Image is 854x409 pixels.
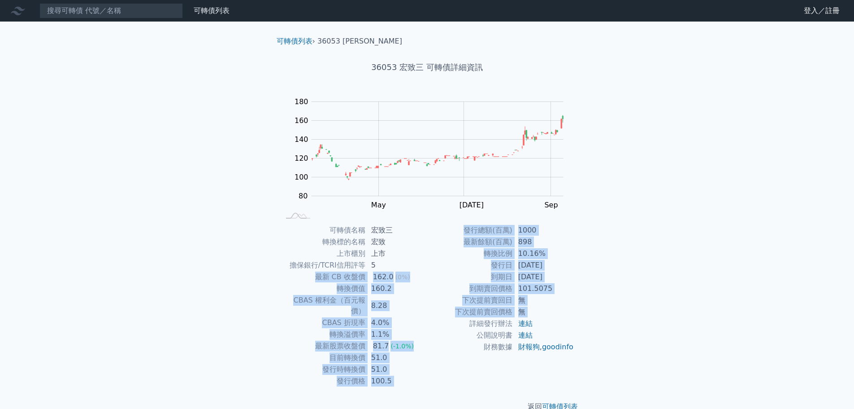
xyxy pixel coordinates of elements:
td: 轉換標的名稱 [280,236,366,248]
td: 宏致 [366,236,427,248]
td: 10.16% [513,248,574,259]
td: 目前轉換價 [280,352,366,364]
td: 5 [366,259,427,271]
td: 最新 CB 收盤價 [280,271,366,283]
tspan: May [371,201,386,209]
td: 1000 [513,224,574,236]
tspan: 140 [295,135,308,144]
li: › [277,36,315,47]
td: 最新餘額(百萬) [427,236,513,248]
td: 4.0% [366,317,427,329]
tspan: [DATE] [460,201,484,209]
h1: 36053 宏致三 可轉債詳細資訊 [269,61,585,74]
td: 發行價格 [280,375,366,387]
div: 162.0 [371,272,395,282]
td: 財務數據 [427,341,513,353]
td: [DATE] [513,271,574,283]
td: 到期賣回價格 [427,283,513,295]
a: goodinfo [542,343,573,351]
iframe: Chat Widget [809,366,854,409]
div: 聊天小工具 [809,366,854,409]
td: 轉換溢價率 [280,329,366,340]
td: CBAS 權利金（百元報價） [280,295,366,317]
tspan: 120 [295,154,308,163]
tspan: 100 [295,173,308,181]
td: 可轉債名稱 [280,224,366,236]
td: 101.5075 [513,283,574,295]
td: 擔保銀行/TCRI信用評等 [280,259,366,271]
td: 上市 [366,248,427,259]
td: 51.0 [366,364,427,375]
tspan: 80 [299,192,308,200]
span: (0%) [395,273,410,281]
td: 下次提前賣回日 [427,295,513,306]
td: 1.1% [366,329,427,340]
td: 公開說明書 [427,330,513,341]
td: , [513,341,574,353]
td: 發行時轉換價 [280,364,366,375]
span: (-1.0%) [390,343,414,350]
td: 8.28 [366,295,427,317]
td: 無 [513,295,574,306]
tspan: Sep [544,201,558,209]
td: 898 [513,236,574,248]
td: 宏致三 [366,224,427,236]
td: 上市櫃別 [280,248,366,259]
td: 發行日 [427,259,513,271]
g: Chart [290,97,577,228]
td: 下次提前賣回價格 [427,306,513,318]
tspan: 160 [295,116,308,125]
a: 連結 [518,319,533,328]
td: 最新股票收盤價 [280,340,366,352]
tspan: 180 [295,97,308,106]
td: [DATE] [513,259,574,271]
td: 到期日 [427,271,513,283]
a: 登入／註冊 [797,4,847,18]
li: 36053 [PERSON_NAME] [317,36,402,47]
td: 發行總額(百萬) [427,224,513,236]
td: 詳細發行辦法 [427,318,513,330]
td: 160.2 [366,283,427,295]
td: 51.0 [366,352,427,364]
td: 無 [513,306,574,318]
a: 可轉債列表 [194,6,230,15]
a: 連結 [518,331,533,339]
a: 財報狗 [518,343,540,351]
td: 100.5 [366,375,427,387]
td: 轉換比例 [427,248,513,259]
a: 可轉債列表 [277,37,312,45]
input: 搜尋可轉債 代號／名稱 [39,3,183,18]
td: CBAS 折現率 [280,317,366,329]
td: 轉換價值 [280,283,366,295]
div: 81.7 [371,341,391,352]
